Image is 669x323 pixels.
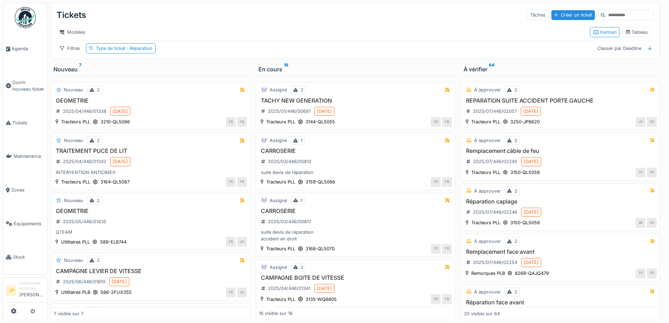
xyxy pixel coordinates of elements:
div: FB [647,117,657,127]
div: Tableau [626,29,648,35]
div: FB [431,244,441,254]
div: 2 [301,264,303,271]
div: FB [237,177,247,187]
span: Stock [13,254,45,260]
div: FB [647,269,657,278]
h3: CARROSERIE [259,148,452,154]
div: 2025/03/446/00817 [268,218,311,225]
div: 2 [514,86,517,93]
h3: CAMPAGNE BOITE DE VITESSE [259,274,452,281]
div: 2 [514,289,517,295]
div: FB [647,218,657,228]
div: Modèles [57,27,88,37]
sup: 64 [489,65,494,73]
div: Utilitaires PLB [61,289,90,296]
h3: Réparation caplage [464,198,657,205]
div: FB [226,288,236,297]
div: FB [431,177,441,187]
div: 3159-QL5066 [306,179,335,185]
div: Assigné [270,86,287,93]
div: 3168-QL5070 [306,245,335,252]
div: FB [226,237,236,247]
div: SB [636,218,645,228]
div: 2025/07/446/02246 [473,209,517,215]
div: À approuver [474,188,501,194]
div: Assigné [270,137,287,144]
a: Stock [3,240,47,274]
div: [DATE] [524,209,539,215]
a: JP Responsable technicien[PERSON_NAME] [6,280,45,303]
div: 3150-QL5059 [510,219,540,226]
h3: TACHY NEW GENERATION [259,97,452,104]
div: [DATE] [113,158,128,165]
div: FB [442,294,452,304]
div: Assigné [270,197,287,204]
a: Maintenance [3,140,47,173]
div: À approuver [474,137,501,144]
div: JP [636,117,645,127]
div: Tracteurs PLL [266,179,295,185]
li: [PERSON_NAME] [19,280,45,301]
div: 2 [301,86,303,93]
div: À vérifier [464,65,657,73]
div: [DATE] [524,259,539,266]
a: Équipements [3,207,47,241]
div: Nouveau [53,65,247,73]
div: 2 [514,137,517,144]
span: Équipements [14,220,45,227]
div: En cours [258,65,452,73]
div: 20 visible sur 64 [464,310,500,317]
div: 1 [301,197,302,204]
div: 3164-QL5067 [100,179,130,185]
div: 589-EL8744 [100,239,126,245]
div: Remorques PLB [471,270,505,277]
div: 3150-QL5059 [510,169,540,176]
div: 2 [514,188,517,194]
div: FB [431,294,441,304]
div: Nouveau [64,137,83,144]
div: 2025/04/446/01338 [63,108,106,115]
div: Utilitaires PLL [61,239,90,245]
h3: GEOMETRIE [54,208,247,214]
div: QTEAM [54,229,247,235]
div: FB [442,244,452,254]
div: suite devis de réparation accident en droit [259,229,452,242]
div: Tickets [57,6,86,24]
div: TC [636,269,645,278]
div: 826R-QAJQ479 [515,270,549,277]
div: Tracteurs PLL [266,118,295,125]
div: 2025/07/446/02254 [473,259,517,266]
div: 2025/04/446/01341 [268,285,310,292]
div: 2 [97,257,100,264]
div: 2 [97,197,100,204]
li: JP [6,285,17,296]
a: Ouvrir nouveau ticket [3,66,47,106]
div: 2025/05/446/01435 [63,218,106,225]
div: Tracteurs PLL [471,118,500,125]
div: JH [237,237,247,247]
div: Responsable technicien [19,280,45,291]
div: Nouveau [64,257,83,264]
h3: Remplacement face avant [464,248,657,255]
div: Tracteurs PLL [266,245,295,252]
div: 3210-QL5086 [100,118,130,125]
div: 7 visible sur 7 [54,310,83,317]
div: FB [431,117,441,127]
h3: GEOMETRIE [54,97,247,104]
div: FB [226,177,236,187]
div: 3135-WQ6805 [306,296,337,303]
sup: 7 [79,65,81,73]
h3: REPARATION SUITE ACCIDENT PORTE GAUCHE [464,97,657,104]
div: FB [237,117,247,127]
span: Ouvrir nouveau ticket [12,79,45,92]
div: [DATE] [112,278,127,285]
a: Zones [3,173,47,207]
div: 2 [97,86,100,93]
div: FB [442,177,452,187]
div: Assigné [270,264,287,271]
span: Maintenance [14,153,45,160]
div: 2025/07/446/02245 [473,158,517,165]
a: Agenda [3,32,47,66]
div: Tracteurs PLL [266,296,295,303]
div: suite devis de réparation [259,169,452,176]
